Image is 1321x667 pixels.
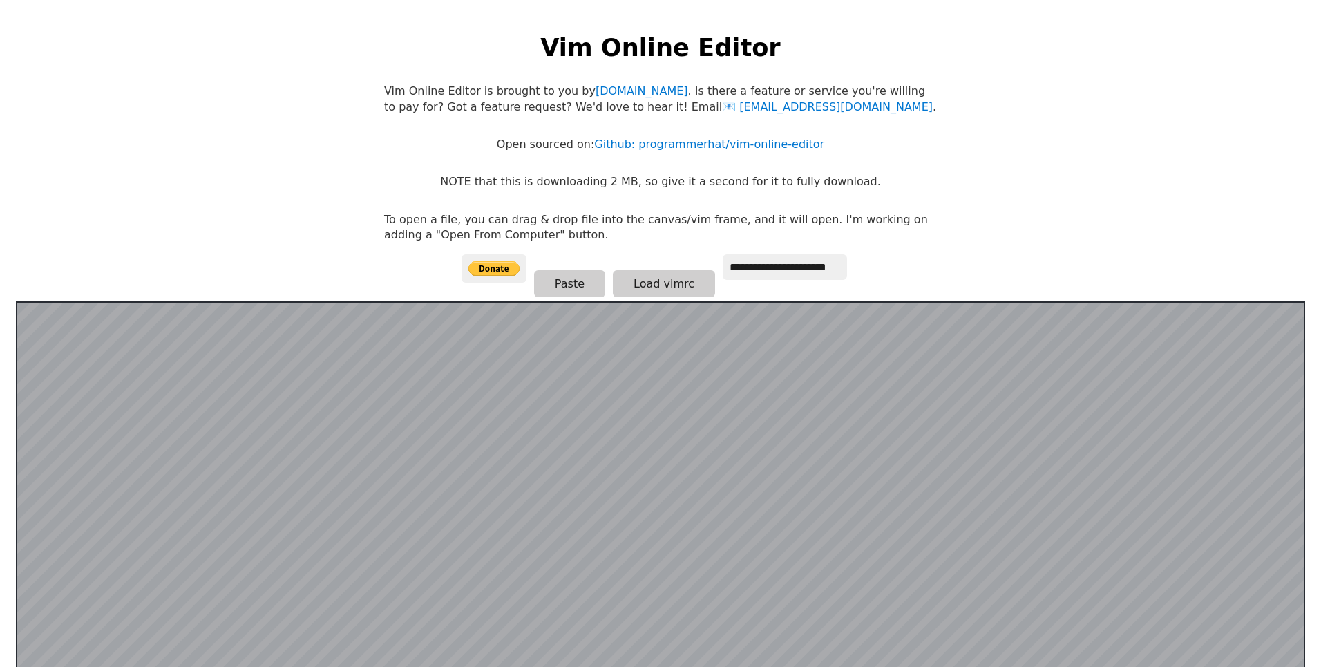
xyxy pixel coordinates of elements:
p: Vim Online Editor is brought to you by . Is there a feature or service you're willing to pay for?... [384,84,937,115]
p: Open sourced on: [497,137,824,152]
button: Paste [534,270,605,297]
button: Load vimrc [613,270,715,297]
p: To open a file, you can drag & drop file into the canvas/vim frame, and it will open. I'm working... [384,212,937,243]
h1: Vim Online Editor [540,30,780,64]
a: [EMAIL_ADDRESS][DOMAIN_NAME] [722,100,933,113]
p: NOTE that this is downloading 2 MB, so give it a second for it to fully download. [440,174,880,189]
a: Github: programmerhat/vim-online-editor [594,138,824,151]
a: [DOMAIN_NAME] [596,84,688,97]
